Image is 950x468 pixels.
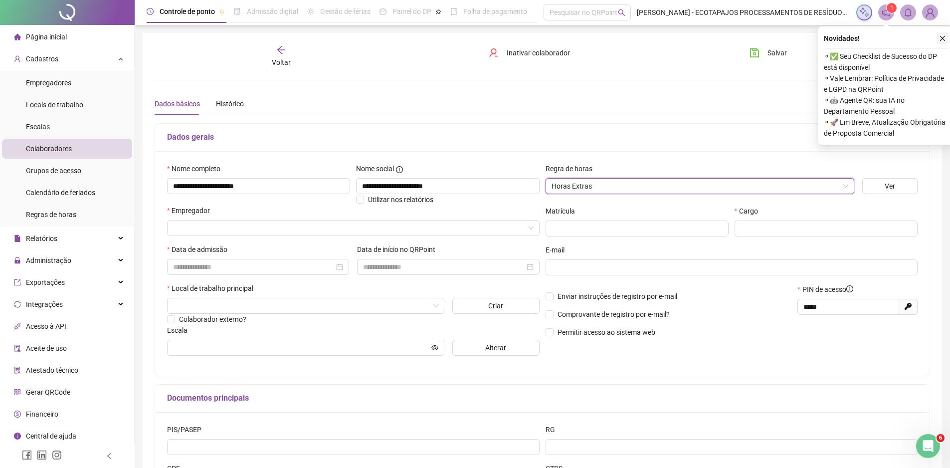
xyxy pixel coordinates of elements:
[824,117,949,139] span: ⚬ 🚀 Em Breve, Atualização Obrigatória de Proposta Comercial
[26,167,81,175] span: Grupos de acesso
[26,388,70,396] span: Gerar QRCode
[558,292,677,300] span: Enviar instruções de registro por e-mail
[824,33,860,44] span: Novidades !
[923,5,938,20] img: 81269
[14,257,21,264] span: lock
[26,33,67,41] span: Página inicial
[26,366,78,374] span: Atestado técnico
[767,47,787,58] span: Salvar
[552,179,848,194] span: Horas Extras
[276,45,286,55] span: arrow-left
[320,7,371,15] span: Gestão de férias
[824,51,949,73] span: ⚬ ✅ Seu Checklist de Sucesso do DP está disponível
[859,7,870,18] img: sparkle-icon.fc2bf0ac1784a2077858766a79e2daf3.svg
[824,95,949,117] span: ⚬ 🤖 Agente QR: sua IA no Departamento Pessoal
[219,9,225,15] span: pushpin
[916,434,940,458] iframe: Intercom live chat
[26,55,58,63] span: Cadastros
[26,101,83,109] span: Locais de trabalho
[488,300,503,311] span: Criar
[507,47,570,58] span: Inativar colaborador
[885,181,895,192] span: Ver
[939,35,946,42] span: close
[14,323,21,330] span: api
[155,98,200,109] div: Dados básicos
[546,163,599,174] label: Regra de horas
[824,73,949,95] span: ⚬ Vale Lembrar: Política de Privacidade e LGPD na QRPoint
[431,344,438,351] span: eye
[26,256,71,264] span: Administração
[14,279,21,286] span: export
[14,235,21,242] span: file
[846,285,853,292] span: info-circle
[368,196,433,204] span: Utilizar nos relatórios
[356,163,394,174] span: Nome social
[357,244,442,255] label: Data de início no QRPoint
[463,7,527,15] span: Folha de pagamento
[14,345,21,352] span: audit
[742,45,794,61] button: Salvar
[14,367,21,374] span: solution
[272,58,291,66] span: Voltar
[392,7,431,15] span: Painel do DP
[558,310,670,318] span: Comprovante de registro por e-mail?
[546,424,562,435] label: RG
[147,8,154,15] span: clock-circle
[882,8,891,17] span: notification
[106,453,113,460] span: left
[637,7,850,18] span: [PERSON_NAME] - ECOTAPAJOS PROCESSAMENTOS DE RESÍDUOS LT
[481,45,577,61] button: Inativar colaborador
[22,450,32,460] span: facebook
[14,33,21,40] span: home
[14,433,21,440] span: info-circle
[890,4,894,11] span: 1
[618,9,625,16] span: search
[546,206,581,217] label: Matrícula
[26,234,57,242] span: Relatórios
[435,9,441,15] span: pushpin
[546,244,571,255] label: E-mail
[167,163,227,174] label: Nome completo
[14,55,21,62] span: user-add
[26,300,63,308] span: Integrações
[26,278,65,286] span: Exportações
[26,189,95,197] span: Calendário de feriados
[234,8,241,15] span: file-done
[904,8,913,17] span: bell
[937,434,945,442] span: 6
[52,450,62,460] span: instagram
[160,7,215,15] span: Controle de ponto
[167,205,216,216] label: Empregador
[26,211,76,219] span: Regras de horas
[216,98,244,109] div: Histórico
[750,48,760,58] span: save
[14,301,21,308] span: sync
[452,298,540,314] button: Criar
[26,432,76,440] span: Central de ajuda
[26,344,67,352] span: Aceite de uso
[167,325,194,336] label: Escala
[167,424,208,435] label: PIS/PASEP
[26,322,66,330] span: Acesso à API
[862,178,918,194] button: Ver
[37,450,47,460] span: linkedin
[396,166,403,173] span: info-circle
[26,79,71,87] span: Empregadores
[247,7,298,15] span: Admissão digital
[380,8,386,15] span: dashboard
[167,131,918,143] h5: Dados gerais
[14,389,21,396] span: qrcode
[452,340,540,356] button: Alterar
[887,3,897,13] sup: 1
[26,410,58,418] span: Financeiro
[489,48,499,58] span: user-delete
[485,342,506,353] span: Alterar
[450,8,457,15] span: book
[167,244,234,255] label: Data de admissão
[802,284,853,295] span: PIN de acesso
[179,315,246,323] span: Colaborador externo?
[167,283,260,294] label: Local de trabalho principal
[167,392,918,404] h5: Documentos principais
[14,411,21,418] span: dollar
[26,123,50,131] span: Escalas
